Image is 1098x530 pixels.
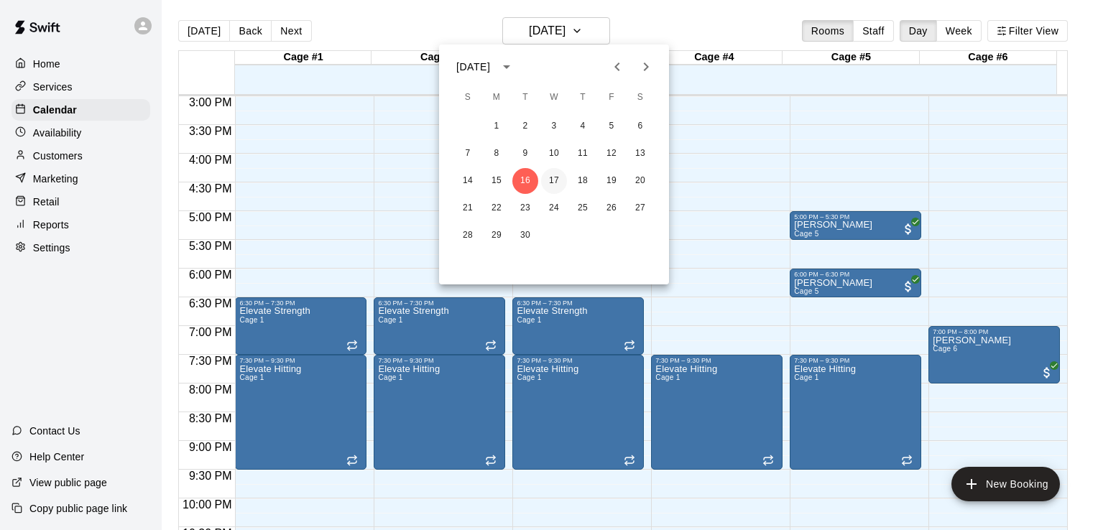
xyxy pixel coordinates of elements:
button: 6 [627,113,653,139]
button: 8 [484,141,509,167]
button: 22 [484,195,509,221]
button: 30 [512,223,538,248]
button: Previous month [603,52,632,81]
span: Sunday [455,83,481,112]
button: 18 [570,168,596,194]
button: 12 [599,141,624,167]
button: 13 [627,141,653,167]
button: 15 [484,168,509,194]
button: 11 [570,141,596,167]
span: Friday [599,83,624,112]
button: 7 [455,141,481,167]
button: 27 [627,195,653,221]
button: calendar view is open, switch to year view [494,55,519,79]
button: 23 [512,195,538,221]
span: Saturday [627,83,653,112]
button: 17 [541,168,567,194]
button: 24 [541,195,567,221]
button: 26 [599,195,624,221]
button: 5 [599,113,624,139]
button: 28 [455,223,481,248]
button: 19 [599,168,624,194]
button: 29 [484,223,509,248]
button: 16 [512,168,538,194]
span: Wednesday [541,83,567,112]
button: 10 [541,141,567,167]
button: Next month [632,52,660,81]
div: [DATE] [456,60,490,75]
span: Monday [484,83,509,112]
button: 3 [541,113,567,139]
button: 25 [570,195,596,221]
span: Tuesday [512,83,538,112]
button: 14 [455,168,481,194]
button: 21 [455,195,481,221]
span: Thursday [570,83,596,112]
button: 9 [512,141,538,167]
button: 2 [512,113,538,139]
button: 1 [484,113,509,139]
button: 20 [627,168,653,194]
button: 4 [570,113,596,139]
